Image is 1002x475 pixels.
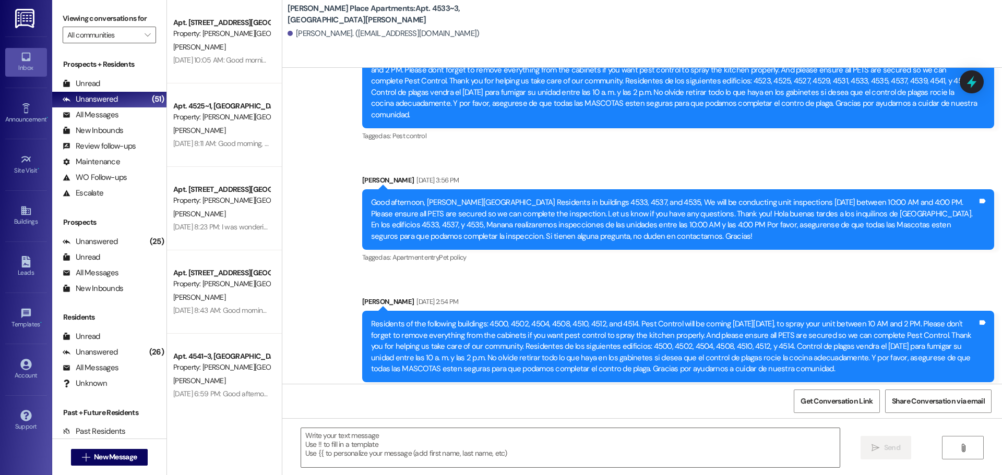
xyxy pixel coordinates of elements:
[63,252,100,263] div: Unread
[71,449,148,466] button: New Message
[861,436,911,459] button: Send
[173,222,593,232] div: [DATE] 8:23 PM: I was wondering when would be the last day for me to move out? I put in my 60day ...
[38,165,39,173] span: •
[52,59,166,70] div: Prospects + Residents
[5,305,47,333] a: Templates •
[414,296,458,307] div: [DATE] 2:54 PM
[5,202,47,230] a: Buildings
[82,453,90,461] i: 
[5,48,47,76] a: Inbox
[63,78,100,89] div: Unread
[362,382,994,397] div: Tagged as:
[392,253,439,262] span: Apartment entry ,
[52,407,166,418] div: Past + Future Residents
[885,389,992,413] button: Share Conversation via email
[63,267,118,278] div: All Messages
[362,128,994,143] div: Tagged as:
[794,389,879,413] button: Get Conversation Link
[63,10,156,27] label: Viewing conversations for
[173,293,225,302] span: [PERSON_NAME]
[145,31,150,39] i: 
[94,452,137,462] span: New Message
[959,444,967,452] i: 
[63,426,126,437] div: Past Residents
[63,141,136,152] div: Review follow-ups
[173,101,270,112] div: Apt. 4525~1, [GEOGRAPHIC_DATA][PERSON_NAME]
[5,151,47,179] a: Site Visit •
[147,234,166,250] div: (25)
[173,209,225,218] span: [PERSON_NAME]
[173,376,225,385] span: [PERSON_NAME]
[5,356,47,384] a: Account
[173,17,270,28] div: Apt. [STREET_ADDRESS][GEOGRAPHIC_DATA][PERSON_NAME]
[173,389,466,398] div: [DATE] 6:59 PM: Good afternoon I found my documents, and Fedex had left it in the wrong place.
[52,312,166,323] div: Residents
[892,396,985,407] span: Share Conversation via email
[362,296,994,311] div: [PERSON_NAME]
[414,175,459,186] div: [DATE] 3:56 PM
[67,27,139,43] input: All communities
[371,197,977,242] div: Good afternoon, [PERSON_NAME][GEOGRAPHIC_DATA] Residents in buildings 4533, 4537, and 4535, We wi...
[46,114,48,121] span: •
[173,112,270,123] div: Property: [PERSON_NAME][GEOGRAPHIC_DATA] Apartments
[173,184,270,195] div: Apt. [STREET_ADDRESS][GEOGRAPHIC_DATA][PERSON_NAME]
[392,131,426,140] span: Pest control
[63,347,118,358] div: Unanswered
[5,253,47,281] a: Leads
[801,396,873,407] span: Get Conversation Link
[63,236,118,247] div: Unanswered
[40,319,42,326] span: •
[173,351,270,362] div: Apt. 4541~3, [GEOGRAPHIC_DATA][PERSON_NAME]
[63,378,107,389] div: Unknown
[371,53,977,120] div: Residents of the following buildings: 4523, 4525, 4527, 4529, 4531, 4533, 4535, 4537, 4539, 4541,...
[149,91,166,107] div: (51)
[439,253,467,262] span: Pet policy
[15,9,37,28] img: ResiDesk Logo
[63,188,103,199] div: Escalate
[63,94,118,105] div: Unanswered
[371,319,977,374] div: Residents of the following buildings: 4500, 4502, 4504, 4508, 4510, 4512, and 4514. Pest Control ...
[5,407,47,435] a: Support
[884,442,900,453] span: Send
[147,344,166,360] div: (26)
[872,444,879,452] i: 
[63,156,120,167] div: Maintenance
[173,42,225,52] span: [PERSON_NAME]
[288,28,480,39] div: [PERSON_NAME]. ([EMAIL_ADDRESS][DOMAIN_NAME])
[173,278,270,289] div: Property: [PERSON_NAME][GEOGRAPHIC_DATA] Apartments
[173,267,270,278] div: Apt. [STREET_ADDRESS][GEOGRAPHIC_DATA][PERSON_NAME]
[362,175,994,189] div: [PERSON_NAME]
[52,217,166,228] div: Prospects
[173,126,225,135] span: [PERSON_NAME]
[63,283,123,294] div: New Inbounds
[173,55,781,65] div: [DATE] 10:05 AM: Good morning this is [PERSON_NAME] in 4531-1 I was seeing if we could schedule t...
[63,109,118,120] div: All Messages
[63,172,127,183] div: WO Follow-ups
[63,125,123,136] div: New Inbounds
[173,28,270,39] div: Property: [PERSON_NAME][GEOGRAPHIC_DATA] Apartments
[63,362,118,373] div: All Messages
[362,250,994,265] div: Tagged as:
[173,306,540,315] div: [DATE] 8:43 AM: Good morning, I was wondering if I could get a temporary parking pass for unit 45...
[173,195,270,206] div: Property: [PERSON_NAME][GEOGRAPHIC_DATA] Apartments
[288,3,496,26] b: [PERSON_NAME] Place Apartments: Apt. 4533~3, [GEOGRAPHIC_DATA][PERSON_NAME]
[63,331,100,342] div: Unread
[173,362,270,373] div: Property: [PERSON_NAME][GEOGRAPHIC_DATA] Apartments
